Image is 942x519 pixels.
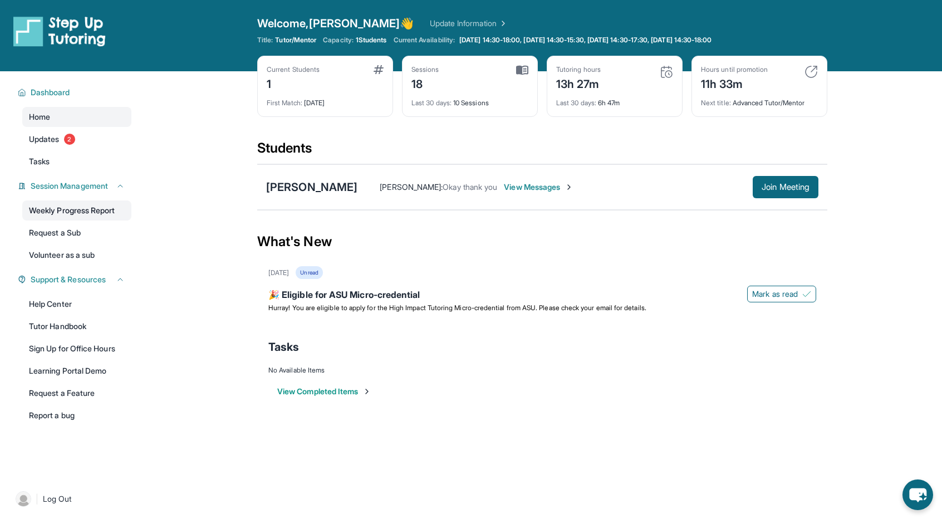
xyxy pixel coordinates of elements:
[277,386,371,397] button: View Completed Items
[275,36,316,45] span: Tutor/Mentor
[802,290,811,298] img: Mark as read
[268,339,299,355] span: Tasks
[22,107,131,127] a: Home
[29,111,50,123] span: Home
[556,65,601,74] div: Tutoring hours
[31,87,70,98] span: Dashboard
[267,74,320,92] div: 1
[411,92,528,107] div: 10 Sessions
[374,65,384,74] img: card
[556,99,596,107] span: Last 30 days :
[902,479,933,510] button: chat-button
[701,92,818,107] div: Advanced Tutor/Mentor
[266,179,357,195] div: [PERSON_NAME]
[22,339,131,359] a: Sign Up for Office Hours
[701,99,731,107] span: Next title :
[411,99,452,107] span: Last 30 days :
[22,223,131,243] a: Request a Sub
[22,129,131,149] a: Updates2
[22,245,131,265] a: Volunteer as a sub
[267,92,384,107] div: [DATE]
[11,487,131,511] a: |Log Out
[701,65,768,74] div: Hours until promotion
[762,184,809,190] span: Join Meeting
[753,176,818,198] button: Join Meeting
[516,65,528,75] img: card
[459,36,712,45] span: [DATE] 14:30-18:00, [DATE] 14:30-15:30, [DATE] 14:30-17:30, [DATE] 14:30-18:00
[380,182,443,192] span: [PERSON_NAME] :
[394,36,455,45] span: Current Availability:
[660,65,673,79] img: card
[22,294,131,314] a: Help Center
[22,383,131,403] a: Request a Feature
[323,36,354,45] span: Capacity:
[29,134,60,145] span: Updates
[411,65,439,74] div: Sessions
[26,87,125,98] button: Dashboard
[22,151,131,172] a: Tasks
[26,274,125,285] button: Support & Resources
[267,99,302,107] span: First Match :
[747,286,816,302] button: Mark as read
[565,183,573,192] img: Chevron-Right
[268,303,646,312] span: Hurray! You are eligible to apply for the High Impact Tutoring Micro-credential from ASU. Please ...
[296,266,322,279] div: Unread
[257,217,827,266] div: What's New
[31,180,108,192] span: Session Management
[29,156,50,167] span: Tasks
[36,492,38,506] span: |
[556,92,673,107] div: 6h 47m
[22,200,131,221] a: Weekly Progress Report
[257,139,827,164] div: Students
[268,268,289,277] div: [DATE]
[443,182,497,192] span: Okay thank you
[268,366,816,375] div: No Available Items
[26,180,125,192] button: Session Management
[504,182,573,193] span: View Messages
[22,316,131,336] a: Tutor Handbook
[701,74,768,92] div: 11h 33m
[556,74,601,92] div: 13h 27m
[411,74,439,92] div: 18
[804,65,818,79] img: card
[356,36,387,45] span: 1 Students
[64,134,75,145] span: 2
[43,493,72,505] span: Log Out
[257,36,273,45] span: Title:
[267,65,320,74] div: Current Students
[22,405,131,425] a: Report a bug
[457,36,714,45] a: [DATE] 14:30-18:00, [DATE] 14:30-15:30, [DATE] 14:30-17:30, [DATE] 14:30-18:00
[31,274,106,285] span: Support & Resources
[22,361,131,381] a: Learning Portal Demo
[257,16,414,31] span: Welcome, [PERSON_NAME] 👋
[430,18,508,29] a: Update Information
[13,16,106,47] img: logo
[497,18,508,29] img: Chevron Right
[16,491,31,507] img: user-img
[752,288,798,300] span: Mark as read
[268,288,816,303] div: 🎉 Eligible for ASU Micro-credential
